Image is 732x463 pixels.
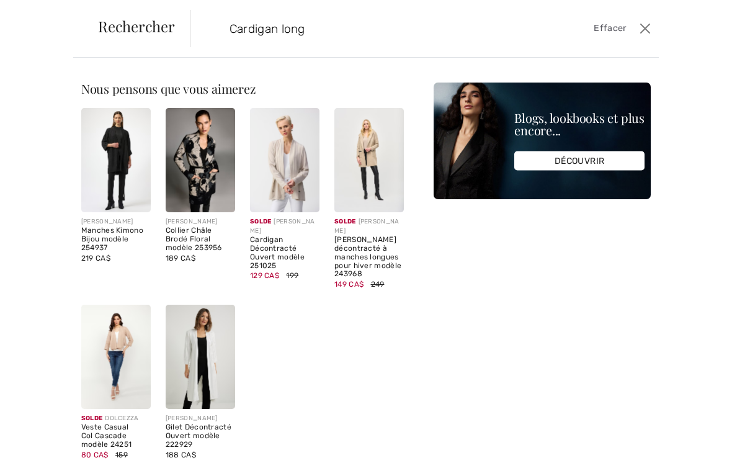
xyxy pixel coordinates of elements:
[334,108,404,212] img: Cardigan décontracté à manches longues pour hiver modèle 243968. Oatmeal Melange
[166,227,235,252] div: Collier Châle Brodé Floral modèle 253956
[334,217,404,236] div: [PERSON_NAME]
[166,254,195,263] span: 189 CA$
[98,19,175,34] span: Rechercher
[81,451,109,459] span: 80 CA$
[166,108,235,212] img: Collier Châle Brodé Floral modèle 253956. Champagne/black
[250,271,279,280] span: 129 CA$
[514,112,645,137] div: Blogs, lookbooks et plus encore...
[166,217,235,227] div: [PERSON_NAME]
[81,423,151,449] div: Veste Casual Col Cascade modèle 24251
[81,80,256,97] span: Nous pensons que vous aimerez
[220,10,532,47] input: TAPER POUR RECHERCHER
[81,217,151,227] div: [PERSON_NAME]
[115,451,128,459] span: 159
[81,414,151,423] div: DOLCEZZA
[81,108,151,212] img: Manches Kimono Bijou modèle 254937. Birch/silver
[166,451,196,459] span: 188 CA$
[166,305,235,409] img: Gilet Décontracté Ouvert modèle 222929. Moonstone
[81,305,151,409] img: Veste Casual Col Cascade modèle 24251. Beige
[250,236,319,270] div: Cardigan Décontracté Ouvert modèle 251025
[286,271,298,280] span: 199
[334,218,356,225] span: Solde
[250,218,272,225] span: Solde
[166,414,235,423] div: [PERSON_NAME]
[166,423,235,449] div: Gilet Décontracté Ouvert modèle 222929
[250,217,319,236] div: [PERSON_NAME]
[334,280,364,289] span: 149 CA$
[434,83,651,199] img: Blogs, lookbooks et plus encore...
[81,254,110,263] span: 219 CA$
[81,415,103,422] span: Solde
[514,151,645,171] div: DÉCOUVRIR
[636,19,654,38] button: Ferme
[334,236,404,279] div: [PERSON_NAME] décontracté à manches longues pour hiver modèle 243968
[594,22,626,35] span: Effacer
[250,108,319,212] img: Cardigan Décontracté Ouvert modèle 251025. Moonstone
[371,280,385,289] span: 249
[81,227,151,252] div: Manches Kimono Bijou modèle 254937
